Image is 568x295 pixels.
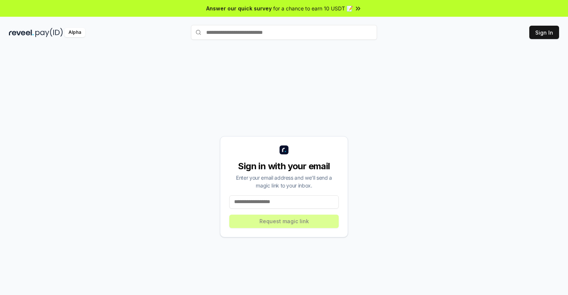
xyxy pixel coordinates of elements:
[64,28,85,37] div: Alpha
[529,26,559,39] button: Sign In
[273,4,353,12] span: for a chance to earn 10 USDT 📝
[9,28,34,37] img: reveel_dark
[280,145,288,154] img: logo_small
[35,28,63,37] img: pay_id
[229,160,339,172] div: Sign in with your email
[206,4,272,12] span: Answer our quick survey
[229,174,339,189] div: Enter your email address and we’ll send a magic link to your inbox.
